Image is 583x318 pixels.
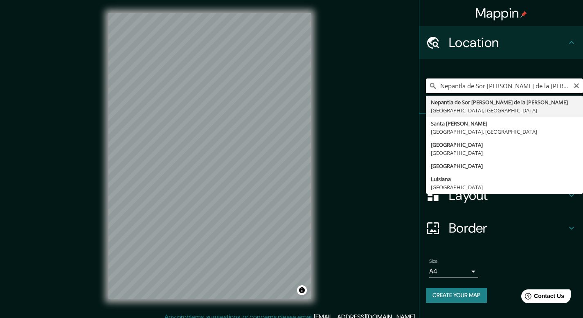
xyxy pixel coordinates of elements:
div: [GEOGRAPHIC_DATA] [431,183,578,191]
button: Clear [573,81,580,89]
div: A4 [429,265,478,278]
div: [GEOGRAPHIC_DATA], [GEOGRAPHIC_DATA] [431,106,578,114]
h4: Location [449,34,567,51]
div: Style [419,146,583,179]
div: Nepantla de Sor [PERSON_NAME] de la [PERSON_NAME] [431,98,578,106]
canvas: Map [108,13,311,299]
button: Toggle attribution [297,285,307,295]
div: Pins [419,114,583,146]
div: Border [419,212,583,244]
button: Create your map [426,288,487,303]
div: [GEOGRAPHIC_DATA] [431,141,578,149]
input: Pick your city or area [426,78,583,93]
h4: Mappin [475,5,527,21]
div: Location [419,26,583,59]
label: Size [429,258,438,265]
div: Luisiana [431,175,578,183]
h4: Border [449,220,567,236]
div: [GEOGRAPHIC_DATA], [GEOGRAPHIC_DATA] [431,128,578,136]
iframe: Help widget launcher [510,286,574,309]
img: pin-icon.png [520,11,527,18]
h4: Layout [449,187,567,204]
div: Layout [419,179,583,212]
div: [GEOGRAPHIC_DATA] [431,149,578,157]
div: [GEOGRAPHIC_DATA] [431,162,578,170]
div: Santa [PERSON_NAME] [431,119,578,128]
